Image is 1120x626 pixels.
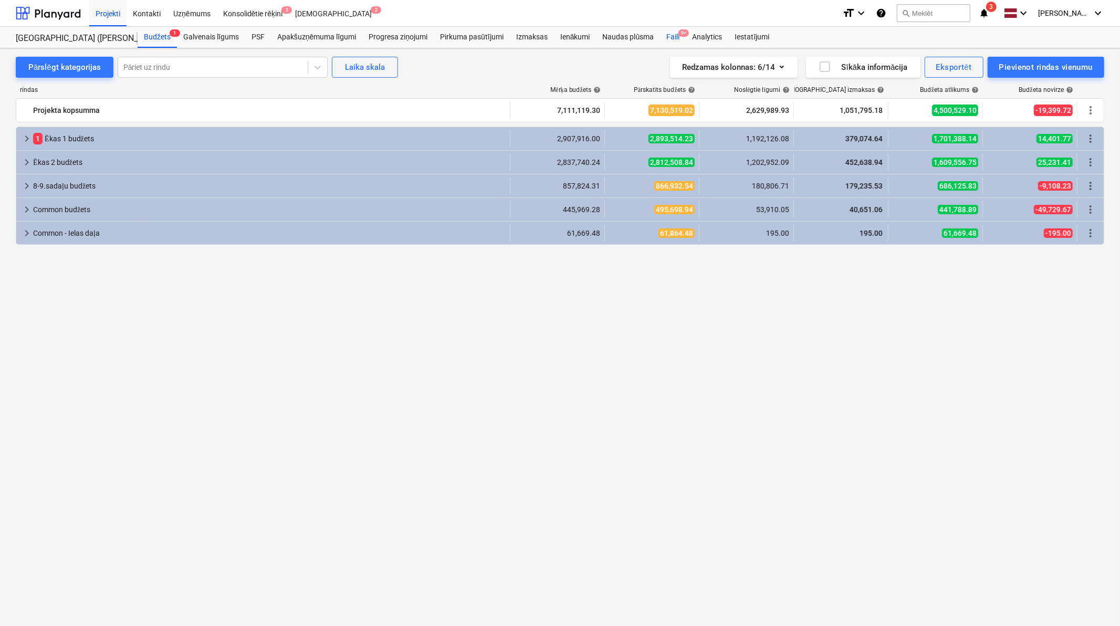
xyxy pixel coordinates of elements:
[434,27,510,48] a: Pirkuma pasūtījumi
[969,86,979,93] span: help
[1067,576,1120,626] iframe: Chat Widget
[554,27,596,48] a: Ienākumi
[332,57,398,78] button: Laika skala
[932,158,978,167] span: 1,609,556.75
[925,57,983,78] button: Eksportēt
[515,229,600,237] div: 61,669.48
[855,7,867,19] i: keyboard_arrow_down
[362,27,434,48] a: Progresa ziņojumi
[704,134,789,143] div: 1,192,126.08
[849,205,884,214] span: 40,651.06
[138,27,177,48] div: Budžets
[550,86,601,94] div: Mērķa budžets
[660,27,686,48] div: Faili
[33,154,506,171] div: Ēkas 2 budžets
[634,86,695,94] div: Pārskatīts budžets
[1084,156,1097,169] span: Vairāk darbību
[704,205,789,214] div: 53,910.05
[704,229,789,237] div: 195.00
[844,182,884,190] span: 179,235.53
[875,86,884,93] span: help
[704,102,789,119] div: 2,629,989.93
[177,27,245,48] div: Galvenais līgums
[1038,181,1073,191] span: -9,108.23
[686,86,695,93] span: help
[660,27,686,48] a: Faili9+
[658,228,695,238] span: 61,864.48
[16,86,511,94] div: rindas
[1037,134,1073,143] span: 14,401.77
[686,27,728,48] a: Analytics
[510,27,554,48] a: Izmaksas
[271,27,362,48] div: Apakšuzņēmuma līgumi
[648,134,695,143] span: 2,893,514.23
[942,228,978,238] span: 61,669.48
[33,102,506,119] div: Projekta kopsumma
[515,102,600,119] div: 7,111,119.30
[876,7,886,19] i: Zināšanu pamats
[1019,86,1073,94] div: Budžeta novirze
[902,9,910,17] span: search
[648,105,695,116] span: 7,130,519.02
[806,57,920,78] button: Sīkāka informācija
[1084,203,1097,216] span: Vairāk darbību
[936,60,972,74] div: Eksportēt
[515,182,600,190] div: 857,824.31
[515,205,600,214] div: 445,969.28
[932,134,978,143] span: 1,701,388.14
[345,60,385,74] div: Laika skala
[591,86,601,93] span: help
[819,60,908,74] div: Sīkāka informācija
[1034,105,1073,116] span: -19,399.72
[648,158,695,167] span: 2,812,508.84
[704,182,789,190] div: 180,806.71
[986,2,997,12] span: 3
[1084,104,1097,117] span: Vairāk darbību
[670,57,798,78] button: Redzamas kolonnas:6/14
[1044,228,1073,238] span: -195.00
[897,4,970,22] button: Meklēt
[1034,205,1073,214] span: -49,729.67
[844,134,884,143] span: 379,074.64
[16,57,113,78] button: Pārslēgt kategorijas
[1037,158,1073,167] span: 25,231.41
[859,229,884,237] span: 195.00
[281,6,292,14] span: 2
[371,6,381,14] span: 2
[33,130,506,147] div: Ēkas 1 budžets
[596,27,661,48] a: Naudas plūsma
[33,133,43,144] span: 1
[728,27,776,48] a: Iestatījumi
[1038,9,1091,18] span: [PERSON_NAME] Grāmatnieks
[1084,180,1097,192] span: Vairāk darbību
[515,134,600,143] div: 2,907,916.00
[938,181,978,191] span: 686,125.83
[683,60,785,74] div: Redzamas kolonnas : 6/14
[780,86,790,93] span: help
[20,180,33,192] span: keyboard_arrow_right
[1092,7,1104,19] i: keyboard_arrow_down
[678,29,689,37] span: 9+
[734,86,790,94] div: Noslēgtie līgumi
[1064,86,1073,93] span: help
[999,60,1093,74] div: Pievienot rindas vienumu
[654,181,695,191] span: 866,932.54
[20,156,33,169] span: keyboard_arrow_right
[988,57,1104,78] button: Pievienot rindas vienumu
[844,158,884,166] span: 452,638.94
[704,158,789,166] div: 1,202,952.09
[170,29,180,37] span: 1
[245,27,271,48] a: PSF
[33,178,506,194] div: 8-9.sadaļu budžets
[20,203,33,216] span: keyboard_arrow_right
[654,205,695,214] span: 495,698.94
[33,201,506,218] div: Common budžets
[979,7,989,19] i: notifications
